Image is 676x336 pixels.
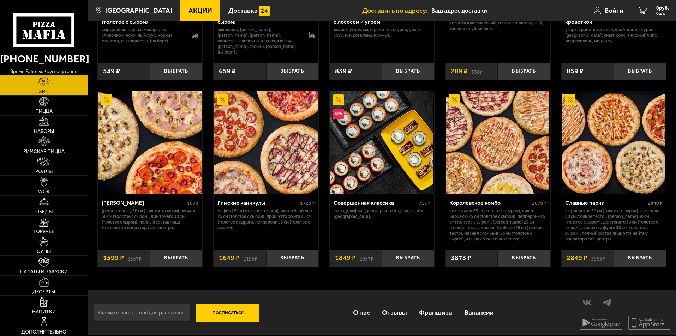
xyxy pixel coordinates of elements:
img: tg [600,297,614,309]
button: Выбрать [498,250,550,267]
div: Королевское комбо [449,200,530,206]
p: сыр дорблю, груша, моцарелла, сливочно-чесночный соус, корица молотая, сыр пармезан (на борт). [102,27,185,44]
span: 0 шт. [656,11,669,16]
span: WOK [38,189,50,194]
s: 330 ₽ [471,68,483,75]
span: 2849 ₽ [567,255,587,262]
button: Выбрать [266,63,318,80]
img: Совершенная классика [330,91,433,194]
span: 659 ₽ [219,68,236,75]
span: Римская пицца [23,149,65,154]
p: Мафия 25 см (толстое с сыром), Чикен Барбекю 25 см (толстое с сыром), Прошутто Фунги 25 см (толст... [217,208,315,231]
span: Пицца [35,109,53,114]
span: Супы [37,249,51,254]
img: 15daf4d41897b9f0e9f617042186c801.svg [259,6,270,16]
span: Напитки [32,310,56,314]
span: Войти [605,7,623,14]
button: Выбрать [614,250,666,267]
input: Укажите ваш e-mail для рассылки [94,304,191,322]
span: 1720 г [300,200,315,206]
img: Акционный [449,94,460,105]
img: Хет Трик [98,91,202,194]
span: 1670 [187,200,198,206]
span: 0 руб. [656,6,669,11]
a: Франшиза [413,301,458,324]
a: АкционныйКоролевское комбо [445,91,550,194]
span: Дополнительно [21,330,66,335]
p: Чикен Ранч 25 см (толстое с сыром), Чикен Барбекю 25 см (толстое с сыром), Пепперони 25 см (толст... [449,208,546,242]
img: vk [580,297,594,309]
span: 549 ₽ [103,68,120,75]
button: Выбрать [614,63,666,80]
span: 859 ₽ [567,68,584,75]
span: Обеды [35,209,53,214]
button: Выбрать [150,63,202,80]
s: 3985 ₽ [591,255,605,262]
div: [PERSON_NAME] [102,200,186,206]
div: Римские каникулы [217,200,298,206]
s: 2196 ₽ [243,255,257,262]
button: Выбрать [498,63,550,80]
img: Акционный [565,94,575,105]
button: Подписаться [196,304,260,322]
p: Фермерская 30 см (толстое с сыром), Аль-Шам 30 см (тонкое тесто), [PERSON_NAME] 30 см (толстое с ... [565,208,662,242]
p: Филадельфия, [GEOGRAPHIC_DATA] в угре, Эби [GEOGRAPHIC_DATA]. [334,208,431,219]
s: 2357 ₽ [127,255,142,262]
s: 2057 ₽ [359,255,373,262]
p: лосось, угорь, Сыр креметте, огурец, унаги соус, микрозелень, кунжут. [334,27,431,38]
p: [PERSON_NAME] 30 см (толстое с сыром), Лучано 30 см (толстое с сыром), Дон Томаго 30 см (толстое ... [102,208,199,231]
span: Хит [39,89,49,94]
p: угорь, креветка спайси, краб-крем, огурец, [GEOGRAPHIC_DATA], унаги соус, ажурный чипс, микрозеле... [565,27,662,44]
span: 2870 г [532,200,546,206]
span: 717 г [419,200,430,206]
span: 289 ₽ [451,68,468,75]
button: Выбрать [150,250,202,267]
span: 1649 ₽ [219,255,240,262]
span: Салаты и закуски [20,269,68,274]
span: Акции [189,7,212,14]
span: 3873 ₽ [451,255,472,262]
a: Отзывы [376,301,413,324]
a: АкционныйРимские каникулы [214,91,318,194]
span: Доставить по адресу: [362,7,431,14]
span: Десерты [32,289,55,294]
span: Наборы [34,129,54,134]
span: [GEOGRAPHIC_DATA] [105,7,172,14]
img: Акционный [217,94,228,105]
img: Римские каникулы [214,91,317,194]
button: Выбрать [266,250,318,267]
div: Славные парни [565,200,646,206]
span: Роллы [35,169,53,174]
span: Горячее [34,229,54,234]
span: 1849 ₽ [335,255,356,262]
input: Ваш адрес доставки [431,4,567,17]
a: О нас [347,301,376,324]
img: Новинка [333,109,344,119]
img: Славные парни [562,91,665,194]
a: Вакансии [459,301,500,324]
button: Выбрать [382,250,434,267]
span: Доставка [228,7,258,14]
a: АкционныйСлавные парни [561,91,666,194]
span: 2840 г [648,200,662,206]
span: 839 ₽ [335,68,352,75]
p: Чизкейк классический, топпинг шоколадный, топпинг клубничный. [449,20,546,31]
img: Акционный [333,94,344,105]
button: Выбрать [382,63,434,80]
img: Акционный [101,94,112,105]
p: цыпленок, [PERSON_NAME], [PERSON_NAME], [PERSON_NAME], пармезан, сливочно-чесночный соус, [PERSON... [217,27,301,55]
a: АкционныйНовинкаСовершенная классика [330,91,435,194]
img: Королевское комбо [446,91,549,194]
div: Совершенная классика [334,200,417,206]
a: АкционныйХет Трик [98,91,203,194]
span: 1599 ₽ [103,255,124,262]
